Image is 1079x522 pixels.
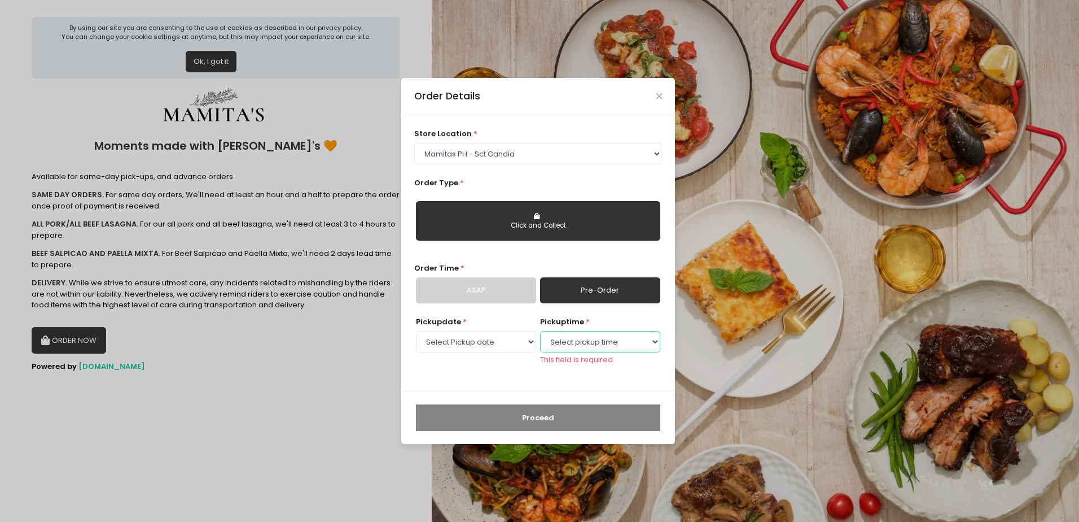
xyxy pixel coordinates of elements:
button: Close [656,93,662,99]
span: store location [414,128,472,139]
span: Order Time [414,263,459,273]
a: ASAP [416,277,536,303]
div: Order Details [414,89,480,103]
div: This field is required [540,354,660,366]
span: pickup time [540,316,584,327]
button: Proceed [416,404,660,432]
span: Order Type [414,177,458,188]
a: Pre-Order [540,277,660,303]
button: Click and Collect [416,201,660,241]
span: Pickup date [416,316,461,327]
div: Click and Collect [424,221,652,231]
